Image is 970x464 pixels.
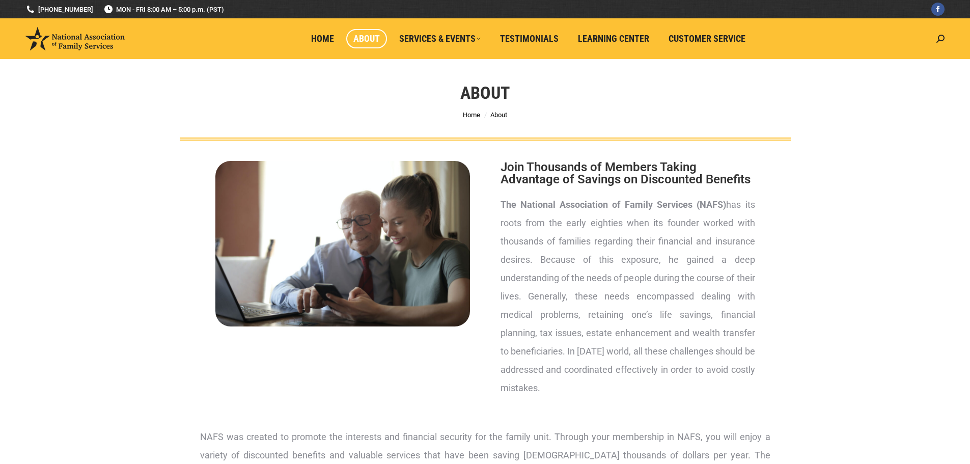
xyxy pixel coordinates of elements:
img: About National Association of Family Services [215,161,470,326]
a: Learning Center [571,29,656,48]
strong: The National Association of Family Services (NAFS) [501,199,727,210]
span: About [353,33,380,44]
a: Testimonials [493,29,566,48]
span: About [490,111,507,119]
span: Customer Service [669,33,745,44]
span: Learning Center [578,33,649,44]
h1: About [460,81,510,104]
span: Testimonials [500,33,559,44]
h2: Join Thousands of Members Taking Advantage of Savings on Discounted Benefits [501,161,755,185]
a: Customer Service [661,29,753,48]
span: Home [311,33,334,44]
span: MON - FRI 8:00 AM – 5:00 p.m. (PST) [103,5,224,14]
img: National Association of Family Services [25,27,125,50]
a: [PHONE_NUMBER] [25,5,93,14]
a: Facebook page opens in new window [931,3,945,16]
a: Home [304,29,341,48]
a: Home [463,111,480,119]
a: About [346,29,387,48]
span: Services & Events [399,33,481,44]
p: has its roots from the early eighties when its founder worked with thousands of families regardin... [501,196,755,397]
